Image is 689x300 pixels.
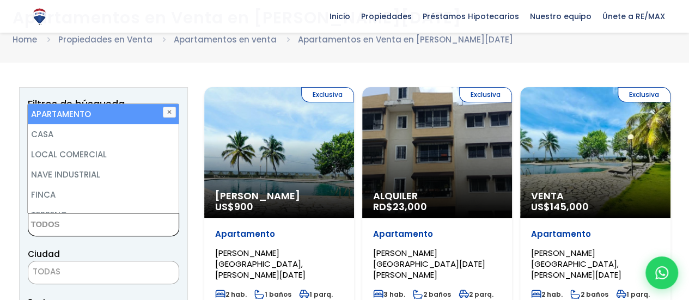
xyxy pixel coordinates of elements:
span: Exclusiva [459,87,512,102]
span: Exclusiva [301,87,354,102]
li: TERRENO [28,205,179,225]
span: TODAS [28,264,179,279]
span: 900 [234,200,253,213]
span: Nuestro equipo [525,8,597,25]
span: US$ [215,200,253,213]
span: Ciudad [28,248,60,260]
li: Apartamentos en Venta en [PERSON_NAME][DATE] [298,33,513,46]
span: 23,000 [393,200,427,213]
span: [PERSON_NAME][GEOGRAPHIC_DATA], [PERSON_NAME][DATE] [531,247,621,280]
span: TODAS [28,261,179,284]
span: Inicio [324,8,356,25]
span: 1 baños [254,290,291,299]
span: Préstamos Hipotecarios [417,8,525,25]
a: Apartamentos en venta [174,34,277,45]
span: Únete a RE/MAX [597,8,670,25]
textarea: Search [28,213,134,237]
img: Logo de REMAX [30,7,49,26]
a: Propiedades en Venta [58,34,153,45]
span: 2 hab. [531,290,563,299]
span: Propiedades [356,8,417,25]
h2: Filtros de búsqueda [28,99,179,109]
span: Venta [531,191,659,201]
li: LOCAL COMERCIAL [28,144,179,164]
span: [PERSON_NAME] [215,191,343,201]
a: Home [13,34,37,45]
p: Apartamento [531,229,659,240]
span: US$ [531,200,589,213]
button: ✕ [163,107,176,118]
span: 1 parq. [299,290,333,299]
li: APARTAMENTO [28,104,179,124]
span: [PERSON_NAME][GEOGRAPHIC_DATA][DATE][PERSON_NAME] [373,247,485,280]
span: Alquiler [373,191,501,201]
span: 2 hab. [215,290,247,299]
span: TODAS [33,266,60,277]
span: 145,000 [550,200,589,213]
span: [PERSON_NAME][GEOGRAPHIC_DATA], [PERSON_NAME][DATE] [215,247,306,280]
span: 2 parq. [459,290,493,299]
p: Apartamento [373,229,501,240]
li: FINCA [28,185,179,205]
li: CASA [28,124,179,144]
span: 2 baños [570,290,608,299]
span: Exclusiva [618,87,670,102]
span: 3 hab. [373,290,405,299]
span: 1 parq. [616,290,650,299]
p: Apartamento [215,229,343,240]
span: RD$ [373,200,427,213]
span: 2 baños [413,290,451,299]
li: NAVE INDUSTRIAL [28,164,179,185]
